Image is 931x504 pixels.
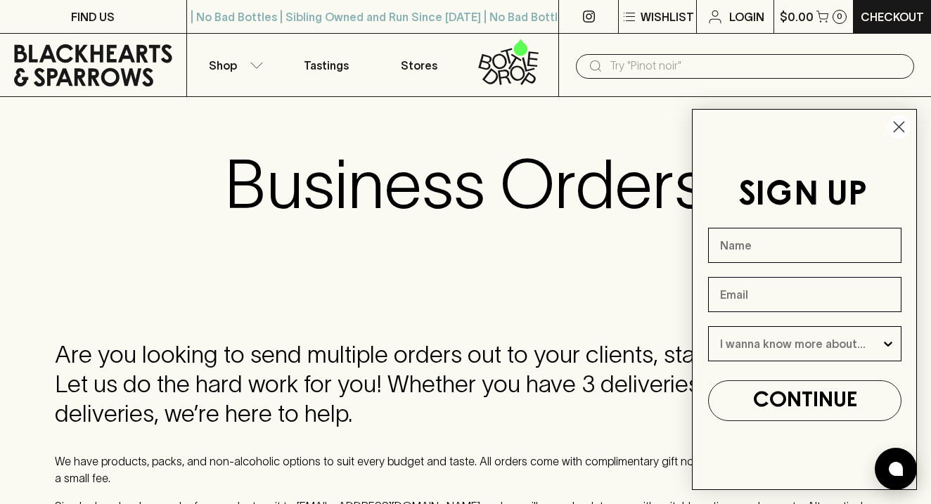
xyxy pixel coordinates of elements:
[678,95,931,504] div: FLYOUT Form
[610,55,903,77] input: Try "Pinot noir"
[780,8,814,25] p: $0.00
[209,57,237,74] p: Shop
[708,228,901,263] input: Name
[708,380,901,421] button: CONTINUE
[881,327,895,361] button: Show Options
[708,277,901,312] input: Email
[373,34,465,96] a: Stores
[225,145,706,224] h1: Business Orders
[71,8,115,25] p: FIND US
[887,115,911,139] button: Close dialog
[55,453,876,486] p: We have products, packs, and non-alcoholic options to suit every budget and taste. All orders com...
[889,462,903,476] img: bubble-icon
[720,327,881,361] input: I wanna know more about...
[641,8,694,25] p: Wishlist
[729,8,764,25] p: Login
[837,13,842,20] p: 0
[280,34,373,96] a: Tastings
[861,8,924,25] p: Checkout
[187,34,280,96] button: Shop
[401,57,437,74] p: Stores
[304,57,349,74] p: Tastings
[738,179,867,212] span: SIGN UP
[55,340,876,429] h4: Are you looking to send multiple orders out to your clients, staff, and friends? Let us do the ha...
